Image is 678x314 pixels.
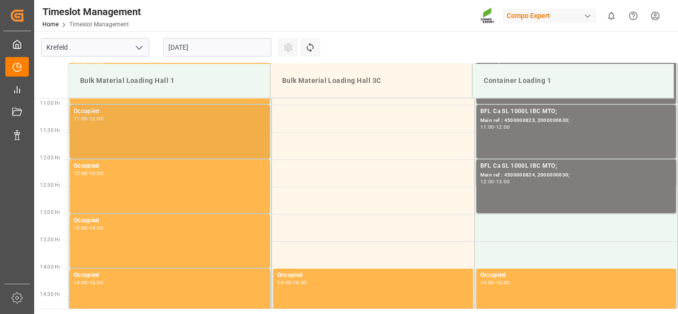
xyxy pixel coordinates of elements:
div: 14:00 [89,226,103,230]
div: Occupied [74,216,266,226]
div: BFL Ca SL 1000L IBC MTO; [480,107,672,117]
div: - [88,117,89,121]
button: open menu [131,40,146,55]
div: 13:00 [496,179,510,184]
div: Compo Expert [503,9,596,23]
div: 14:00 [74,280,88,285]
button: Compo Expert [503,6,600,25]
div: 14:00 [480,280,494,285]
button: Help Center [622,5,644,27]
div: 13:00 [74,226,88,230]
div: - [494,179,496,184]
span: 14:30 Hr [40,292,60,297]
div: 12:00 [480,179,494,184]
div: 13:00 [89,171,103,176]
img: Screenshot%202023-09-29%20at%2010.02.21.png_1712312052.png [480,7,496,24]
span: 12:30 Hr [40,182,60,188]
div: - [494,125,496,129]
div: Occupied [74,161,266,171]
div: 11:00 [480,125,494,129]
div: Bulk Material Loading Hall 1 [76,72,262,90]
div: - [494,280,496,285]
div: 14:00 [277,280,291,285]
div: Occupied [480,271,672,280]
div: 12:00 [89,117,103,121]
span: 11:00 Hr [40,100,60,106]
div: Timeslot Management [42,4,141,19]
div: 16:00 [293,280,307,285]
div: Occupied [74,107,266,117]
div: BFL Ca SL 1000L IBC MTO; [480,161,672,171]
div: 12:00 [74,171,88,176]
div: - [88,226,89,230]
input: DD.MM.YYYY [163,38,271,57]
div: 16:00 [89,280,103,285]
div: Bulk Material Loading Hall 3C [278,72,464,90]
button: show 0 new notifications [600,5,622,27]
span: 14:00 Hr [40,264,60,270]
a: Home [42,21,59,28]
div: - [291,280,292,285]
span: 12:00 Hr [40,155,60,160]
div: Main ref : 4500000823, 2000000630; [480,117,672,125]
span: 13:30 Hr [40,237,60,242]
div: 16:00 [496,280,510,285]
div: 12:00 [496,125,510,129]
div: Main ref : 4500000824, 2000000630; [480,171,672,179]
div: Occupied [277,271,469,280]
div: - [88,280,89,285]
input: Type to search/select [41,38,149,57]
div: 11:00 [74,117,88,121]
span: 13:00 Hr [40,210,60,215]
div: Occupied [74,271,266,280]
span: 11:30 Hr [40,128,60,133]
div: Container Loading 1 [480,72,666,90]
div: - [88,171,89,176]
